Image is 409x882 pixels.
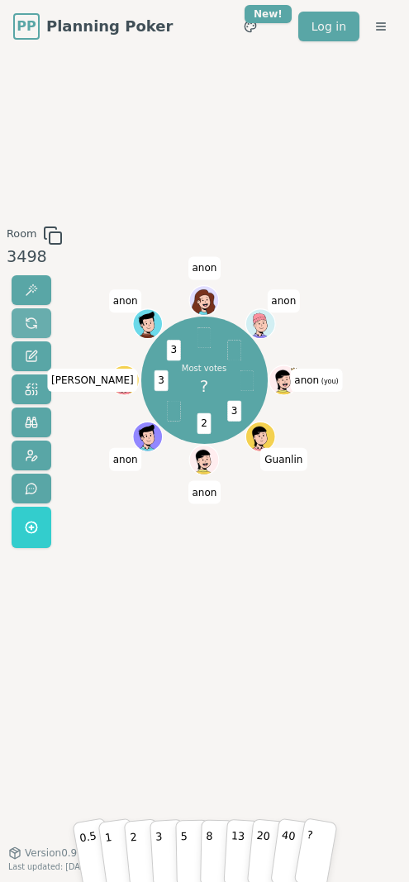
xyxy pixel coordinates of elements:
[200,374,209,398] span: ?
[252,824,271,881] p: 20
[291,367,298,374] span: anon is the host
[228,824,245,881] p: 13
[180,825,188,881] p: 5
[13,13,173,40] a: PPPlanning Poker
[129,826,141,882] p: 2
[260,448,307,471] span: Click to change your name
[17,17,36,36] span: PP
[12,441,51,470] button: Change avatar
[8,846,87,860] button: Version0.9.2
[245,5,292,23] div: New!
[155,370,169,391] span: 3
[109,290,142,313] span: Click to change your name
[25,846,87,860] span: Version 0.9.2
[235,12,265,41] button: New!
[7,246,63,269] div: 3498
[167,340,181,360] span: 3
[12,275,51,305] button: Reveal votes
[319,378,339,385] span: (you)
[46,15,173,38] span: Planning Poker
[188,481,221,504] span: Click to change your name
[12,308,51,338] button: Reset votes
[267,290,300,313] span: Click to change your name
[47,369,138,392] span: Click to change your name
[12,408,51,437] button: Watch only
[290,369,342,392] span: Click to change your name
[182,362,226,374] p: Most votes
[205,825,212,881] p: 8
[275,823,296,881] p: 40
[188,257,221,280] span: Click to change your name
[103,826,117,882] p: 1
[228,401,242,422] span: 3
[197,413,212,434] span: 2
[7,226,36,246] span: Room
[270,367,297,394] button: Click to change your avatar
[299,823,315,880] p: ?
[12,374,51,404] button: Change deck
[109,448,142,471] span: Click to change your name
[12,507,51,548] button: Get a named room
[298,12,359,41] a: Log in
[12,341,51,371] button: Change name
[155,825,164,881] p: 3
[12,474,51,503] button: Send feedback
[8,862,93,871] span: Last updated: [DATE]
